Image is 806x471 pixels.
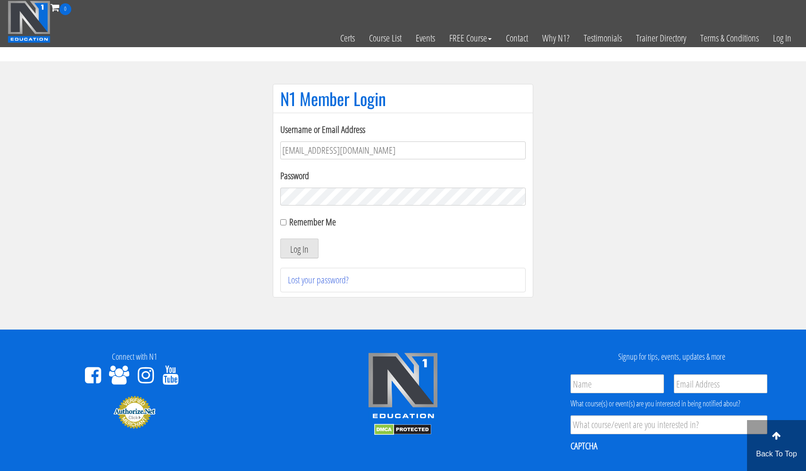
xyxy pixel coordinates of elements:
[747,448,806,460] p: Back To Top
[571,374,664,393] input: Name
[674,374,767,393] input: Email Address
[288,273,349,286] a: Lost your password?
[113,395,156,429] img: Authorize.Net Merchant - Click to Verify
[545,352,799,362] h4: Signup for tips, events, updates & more
[362,15,409,61] a: Course List
[333,15,362,61] a: Certs
[766,15,798,61] a: Log In
[571,440,597,452] label: CAPTCHA
[571,415,767,434] input: What course/event are you interested in?
[7,352,261,362] h4: Connect with N1
[629,15,693,61] a: Trainer Directory
[535,15,577,61] a: Why N1?
[693,15,766,61] a: Terms & Conditions
[280,239,319,258] button: Log In
[499,15,535,61] a: Contact
[409,15,442,61] a: Events
[280,89,526,108] h1: N1 Member Login
[368,352,438,422] img: n1-edu-logo
[280,169,526,183] label: Password
[8,0,50,43] img: n1-education
[374,424,431,435] img: DMCA.com Protection Status
[577,15,629,61] a: Testimonials
[50,1,71,14] a: 0
[571,398,767,409] div: What course(s) or event(s) are you interested in being notified about?
[289,215,336,228] label: Remember Me
[442,15,499,61] a: FREE Course
[280,123,526,137] label: Username or Email Address
[59,3,71,15] span: 0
